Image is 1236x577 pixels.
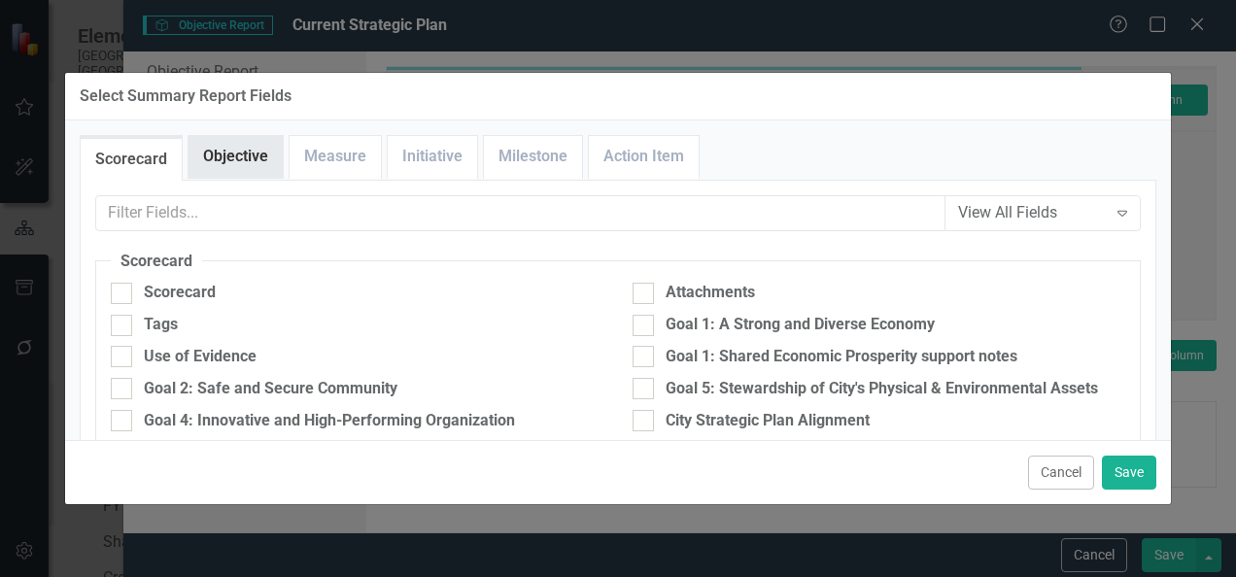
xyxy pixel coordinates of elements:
a: Initiative [388,136,477,178]
div: Scorecard [144,282,216,304]
div: View All Fields [958,202,1107,224]
div: Goal 5: Stewardship of City's Physical & Environmental Assets [666,378,1098,400]
div: Tags [144,314,178,336]
a: Measure [290,136,381,178]
a: Action Item [589,136,699,178]
button: Cancel [1028,456,1094,490]
a: Milestone [484,136,582,178]
button: Save [1102,456,1156,490]
div: Attachments [666,282,755,304]
input: Filter Fields... [95,195,945,231]
div: Select Summary Report Fields [80,87,292,105]
div: Goal 1: Shared Economic Prosperity support notes [666,346,1017,368]
div: Goal 1: A Strong and Diverse Economy [666,314,935,336]
div: Goal 2: Safe and Secure Community [144,378,397,400]
div: Use of Evidence [144,346,257,368]
a: Objective [189,136,283,178]
a: Scorecard [81,139,182,181]
div: City Strategic Plan Alignment [666,410,870,432]
legend: Scorecard [111,251,202,273]
div: Goal 4: Innovative and High-Performing Organization [144,410,515,432]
